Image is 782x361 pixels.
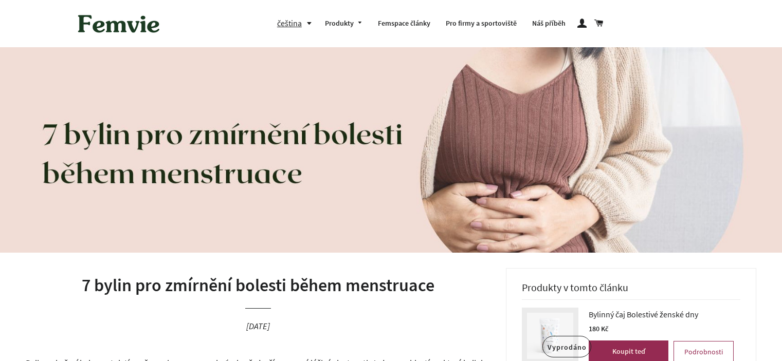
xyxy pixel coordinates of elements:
time: [DATE] [246,320,270,332]
span: Bylinný čaj Bolestivé ženské dny [589,308,698,321]
img: Femvie [72,8,165,40]
a: Femspace články [370,10,438,37]
a: Pro firmy a sportoviště [438,10,524,37]
h1: 7 bylin pro zmírnění bolesti během menstruace [26,273,490,298]
a: Produkty [317,10,371,37]
h3: Produkty v tomto článku [522,281,740,300]
button: čeština [277,16,317,30]
p: Vyprodáno [543,336,591,357]
a: Náš příběh [524,10,573,37]
span: 180 Kč [589,324,608,333]
a: Bylinný čaj Bolestivé ženské dny 180 Kč [589,308,734,335]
